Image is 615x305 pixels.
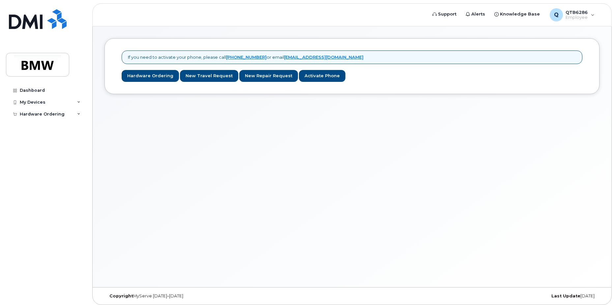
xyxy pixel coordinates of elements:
p: If you need to activate your phone, please call or email [128,54,364,60]
a: Activate Phone [299,70,345,82]
a: [EMAIL_ADDRESS][DOMAIN_NAME] [284,54,364,60]
div: MyServe [DATE]–[DATE] [104,293,270,299]
div: [DATE] [434,293,600,299]
strong: Copyright [109,293,133,298]
a: [PHONE_NUMBER] [226,54,267,60]
strong: Last Update [551,293,580,298]
a: Hardware Ordering [122,70,179,82]
a: New Repair Request [239,70,298,82]
a: New Travel Request [180,70,238,82]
